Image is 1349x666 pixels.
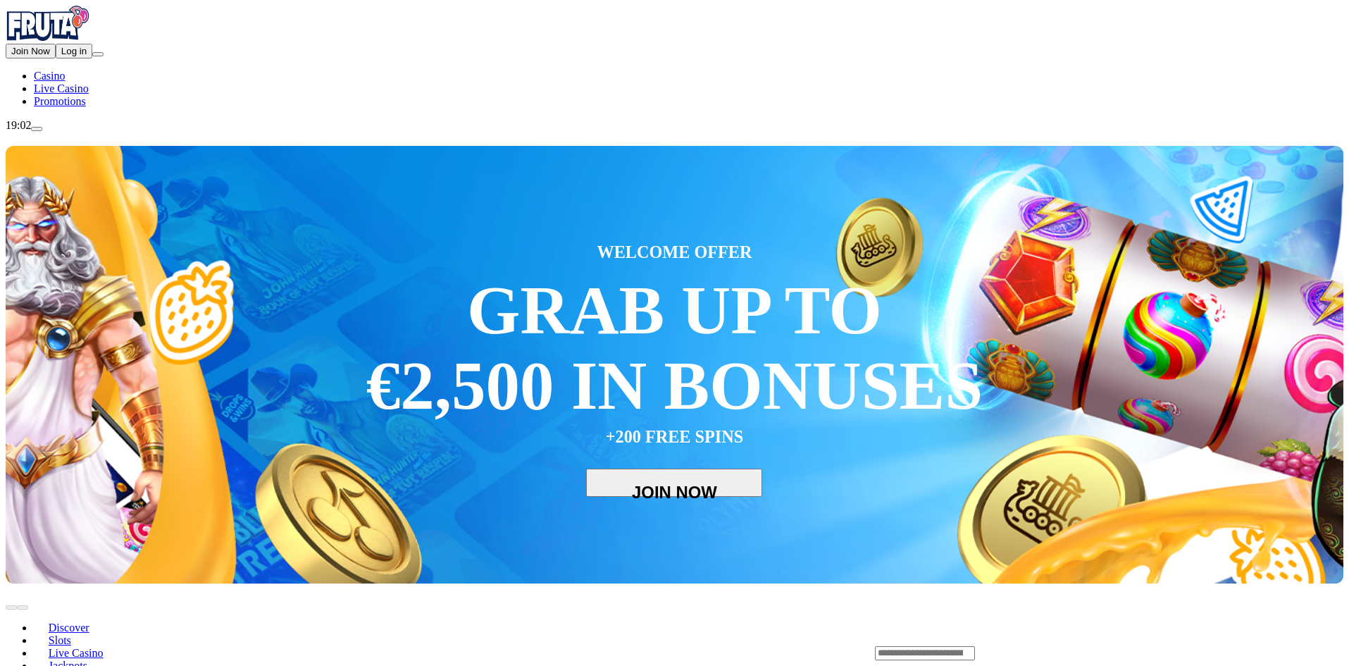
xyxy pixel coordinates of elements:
[6,6,1343,108] nav: Primary
[61,46,87,56] span: Log in
[6,44,56,58] button: Join Now
[34,629,86,650] a: Slots
[34,82,89,94] a: Live Casino
[11,46,50,56] span: Join Now
[609,483,740,503] span: JOIN NOW
[6,605,17,610] button: prev slide
[31,127,42,131] button: live-chat
[34,617,104,638] a: Discover
[606,424,743,450] span: +200 FREE SPINS
[6,31,90,43] a: Fruta
[586,469,762,497] button: JOIN NOW
[92,52,104,56] button: menu
[43,622,95,634] span: Discover
[17,605,28,610] button: next slide
[597,240,752,265] span: WELCOME OFFER
[56,44,92,58] button: Log in
[6,70,1343,108] nav: Main menu
[6,6,90,41] img: Fruta
[34,642,118,663] a: Live Casino
[34,70,65,82] a: Casino
[366,273,983,424] div: GRAB UP TO €2,500 IN BONUSES
[875,646,975,660] input: Search
[6,119,31,131] span: 19:02
[34,95,86,107] a: Promotions
[43,647,109,659] span: Live Casino
[43,634,77,646] span: Slots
